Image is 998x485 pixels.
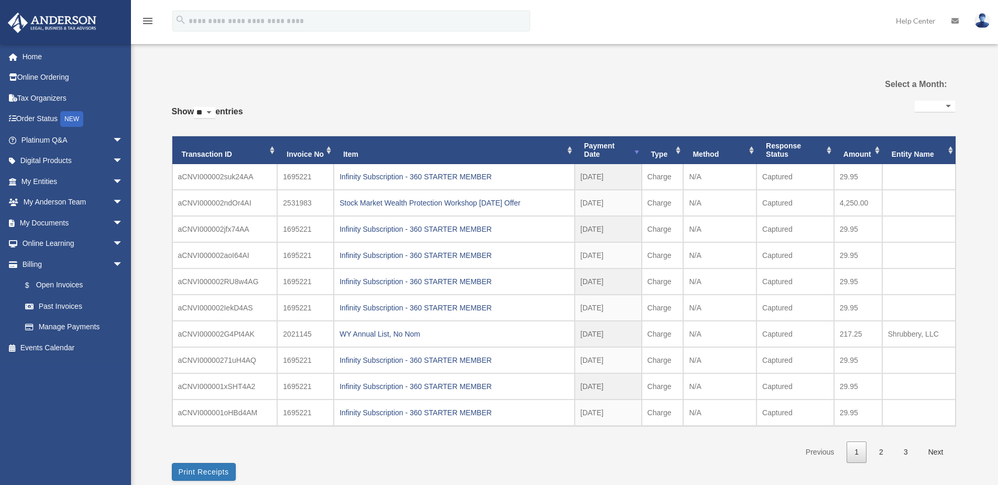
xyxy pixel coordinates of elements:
td: aCNVI000002IekD4AS [172,295,278,321]
td: [DATE] [575,321,642,347]
div: Infinity Subscription - 360 STARTER MEMBER [339,222,569,236]
td: Captured [756,216,834,242]
td: [DATE] [575,347,642,373]
td: Captured [756,190,834,216]
td: N/A [683,295,756,321]
td: [DATE] [575,242,642,268]
td: 2021145 [277,321,334,347]
a: Order StatusNEW [7,109,139,130]
button: Print Receipts [172,463,236,481]
td: aCNVI000002ndOr4AI [172,190,278,216]
a: Past Invoices [15,296,134,317]
label: Show entries [172,104,243,130]
a: Platinum Q&Aarrow_drop_down [7,130,139,150]
td: Shrubbery, LLC [882,321,956,347]
div: WY Annual List, No Nom [339,327,569,341]
td: aCNVI000001xSHT4A2 [172,373,278,400]
th: Type: activate to sort column ascending [642,136,684,165]
td: N/A [683,347,756,373]
div: Infinity Subscription - 360 STARTER MEMBER [339,248,569,263]
td: Captured [756,295,834,321]
a: Online Learningarrow_drop_down [7,233,139,254]
td: [DATE] [575,400,642,426]
a: Manage Payments [15,317,139,338]
td: 29.95 [834,373,882,400]
td: aCNVI000002G4Pt4AK [172,321,278,347]
div: Infinity Subscription - 360 STARTER MEMBER [339,274,569,289]
td: 1695221 [277,347,334,373]
td: 29.95 [834,295,882,321]
div: Infinity Subscription - 360 STARTER MEMBER [339,353,569,368]
img: Anderson Advisors Platinum Portal [5,13,100,33]
td: [DATE] [575,190,642,216]
td: N/A [683,321,756,347]
select: Showentries [194,107,215,119]
td: aCNVI000002aoI64AI [172,242,278,268]
td: N/A [683,373,756,400]
td: [DATE] [575,164,642,190]
td: Charge [642,268,684,295]
th: Transaction ID: activate to sort column ascending [172,136,278,165]
a: Next [920,441,951,463]
a: Events Calendar [7,337,139,358]
span: arrow_drop_down [113,192,134,213]
th: Entity Name: activate to sort column ascending [882,136,956,165]
th: Item: activate to sort column ascending [334,136,575,165]
td: Captured [756,347,834,373]
td: 1695221 [277,373,334,400]
span: arrow_drop_down [113,150,134,172]
td: Charge [642,242,684,268]
td: 217.25 [834,321,882,347]
td: Charge [642,216,684,242]
td: 1695221 [277,400,334,426]
td: 29.95 [834,216,882,242]
a: Tax Organizers [7,88,139,109]
td: aCNVI000002RU8w4AG [172,268,278,295]
td: 29.95 [834,242,882,268]
img: User Pic [974,13,990,28]
span: arrow_drop_down [113,130,134,151]
a: menu [141,18,154,27]
td: Captured [756,373,834,400]
a: My Documentsarrow_drop_down [7,212,139,233]
td: N/A [683,190,756,216]
td: 29.95 [834,268,882,295]
td: Captured [756,400,834,426]
th: Response Status: activate to sort column ascending [756,136,834,165]
td: Charge [642,295,684,321]
span: arrow_drop_down [113,171,134,192]
td: 1695221 [277,242,334,268]
td: aCNVI000001oHBd4AM [172,400,278,426]
a: 3 [896,441,916,463]
td: Captured [756,321,834,347]
td: 4,250.00 [834,190,882,216]
div: Infinity Subscription - 360 STARTER MEMBER [339,300,569,315]
a: 2 [871,441,891,463]
label: Select a Month: [832,77,947,92]
th: Method: activate to sort column ascending [683,136,756,165]
td: [DATE] [575,373,642,400]
i: menu [141,15,154,27]
td: Charge [642,321,684,347]
td: 2531983 [277,190,334,216]
td: aCNVI00000271uH4AQ [172,347,278,373]
td: N/A [683,164,756,190]
td: Charge [642,190,684,216]
span: $ [31,279,36,292]
td: Charge [642,347,684,373]
a: $Open Invoices [15,275,139,296]
td: Charge [642,164,684,190]
a: Billingarrow_drop_down [7,254,139,275]
td: Charge [642,373,684,400]
a: 1 [847,441,867,463]
td: 1695221 [277,164,334,190]
a: Home [7,46,139,67]
td: 29.95 [834,400,882,426]
th: Amount: activate to sort column ascending [834,136,882,165]
div: Infinity Subscription - 360 STARTER MEMBER [339,169,569,184]
div: Infinity Subscription - 360 STARTER MEMBER [339,405,569,420]
td: 1695221 [277,295,334,321]
td: aCNVI000002jfx74AA [172,216,278,242]
td: Captured [756,268,834,295]
span: arrow_drop_down [113,212,134,234]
